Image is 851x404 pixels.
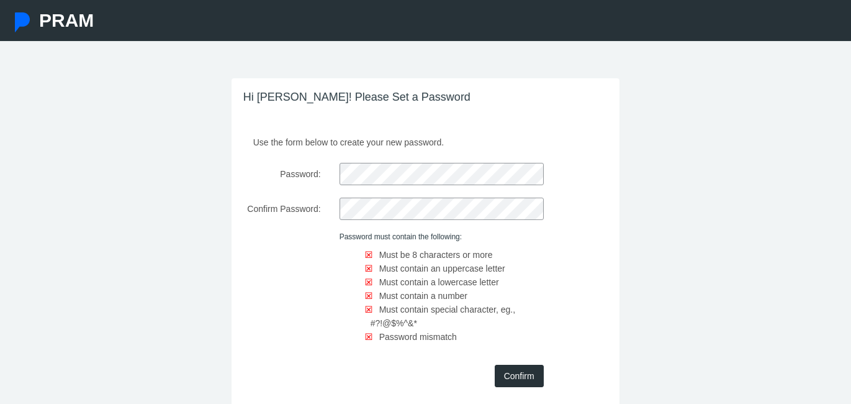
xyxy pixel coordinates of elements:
[340,232,544,241] h6: Password must contain the following:
[379,291,467,301] span: Must contain a number
[379,277,499,287] span: Must contain a lowercase letter
[495,365,544,387] input: Confirm
[371,305,515,328] span: Must contain special character, eg., #?!@$%^&*
[39,10,94,30] span: PRAM
[379,250,493,260] span: Must be 8 characters or more
[12,12,32,32] img: Pram Partner
[235,163,330,185] label: Password:
[379,332,457,342] span: Password mismatch
[232,78,620,117] h3: Hi [PERSON_NAME]! Please Set a Password
[244,131,608,149] p: Use the form below to create your new password.
[379,264,505,273] span: Must contain an uppercase letter
[235,198,330,220] label: Confirm Password:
